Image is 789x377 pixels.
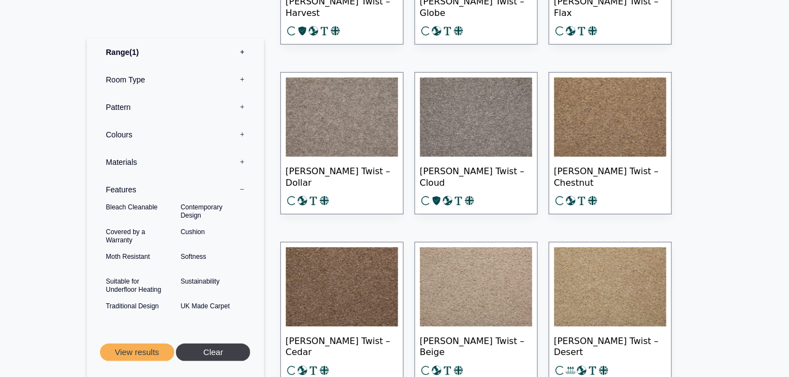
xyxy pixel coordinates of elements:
[415,72,538,214] a: [PERSON_NAME] Twist – Cloud
[95,66,256,93] label: Room Type
[95,121,256,148] label: Colours
[554,247,666,326] img: Tomkinson Twist - Desert
[420,157,532,195] span: [PERSON_NAME] Twist – Cloud
[95,93,256,121] label: Pattern
[420,326,532,365] span: [PERSON_NAME] Twist – Beige
[286,326,398,365] span: [PERSON_NAME] Twist – Cedar
[176,343,250,362] button: Clear
[100,343,174,362] button: View results
[420,77,532,157] img: Tomkinson Twist - Cloud
[286,247,398,326] img: Tomkinson Twist - Cedar
[280,72,404,214] a: [PERSON_NAME] Twist – Dollar
[95,38,256,66] label: Range
[549,72,672,214] a: [PERSON_NAME] Twist – Chestnut
[286,157,398,195] span: [PERSON_NAME] Twist – Dollar
[129,48,139,57] span: 1
[95,148,256,176] label: Materials
[554,326,666,365] span: [PERSON_NAME] Twist – Desert
[286,77,398,157] img: Tomkinson Twist - Dollar
[95,176,256,203] label: Features
[554,157,666,195] span: [PERSON_NAME] Twist – Chestnut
